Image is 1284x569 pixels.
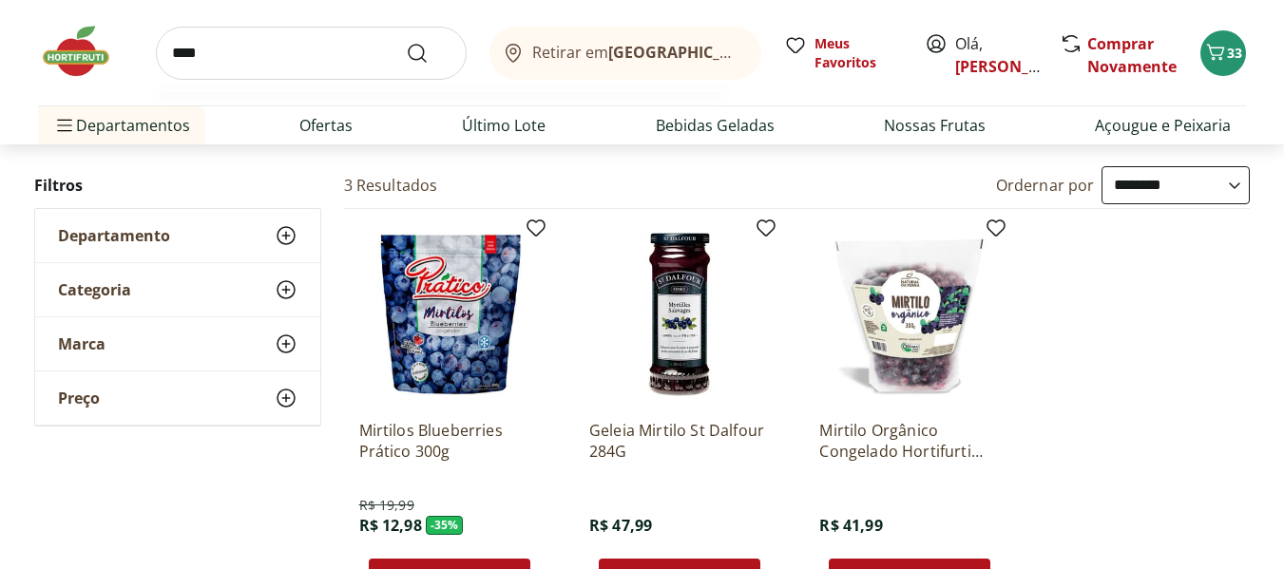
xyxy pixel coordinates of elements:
[462,114,546,137] a: Último Lote
[589,224,770,405] img: Geleia Mirtilo St Dalfour 284G
[589,420,770,462] a: Geleia Mirtilo St Dalfour 284G
[656,114,775,137] a: Bebidas Geladas
[359,515,422,536] span: R$ 12,98
[489,27,761,80] button: Retirar em[GEOGRAPHIC_DATA]/[GEOGRAPHIC_DATA]
[1227,44,1242,62] span: 33
[359,420,540,462] a: Mirtilos Blueberries Prático 300g
[359,496,414,515] span: R$ 19,99
[532,44,742,61] span: Retirar em
[819,515,882,536] span: R$ 41,99
[426,516,464,535] span: - 35 %
[819,420,1000,462] a: Mirtilo Orgânico Congelado Hortifurti Natural da Terra 300g
[156,27,467,80] input: search
[814,34,902,72] span: Meus Favoritos
[1200,30,1246,76] button: Carrinho
[1087,33,1177,77] a: Comprar Novamente
[884,114,986,137] a: Nossas Frutas
[996,175,1095,196] label: Ordernar por
[608,42,929,63] b: [GEOGRAPHIC_DATA]/[GEOGRAPHIC_DATA]
[53,103,190,148] span: Departamentos
[53,103,76,148] button: Menu
[58,334,105,353] span: Marca
[38,23,133,80] img: Hortifruti
[35,317,320,370] button: Marca
[299,114,353,137] a: Ofertas
[34,166,321,204] h2: Filtros
[955,32,1040,78] span: Olá,
[359,224,540,405] img: Mirtilos Blueberries Prático 300g
[58,226,170,245] span: Departamento
[784,34,902,72] a: Meus Favoritos
[344,175,438,196] h2: 3 Resultados
[58,280,131,299] span: Categoria
[406,42,451,65] button: Submit Search
[819,224,1000,405] img: Mirtilo Orgânico Congelado Hortifurti Natural da Terra 300g
[589,515,652,536] span: R$ 47,99
[58,389,100,408] span: Preço
[35,209,320,262] button: Departamento
[1095,114,1231,137] a: Açougue e Peixaria
[35,371,320,425] button: Preço
[35,263,320,316] button: Categoria
[955,56,1079,77] a: [PERSON_NAME]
